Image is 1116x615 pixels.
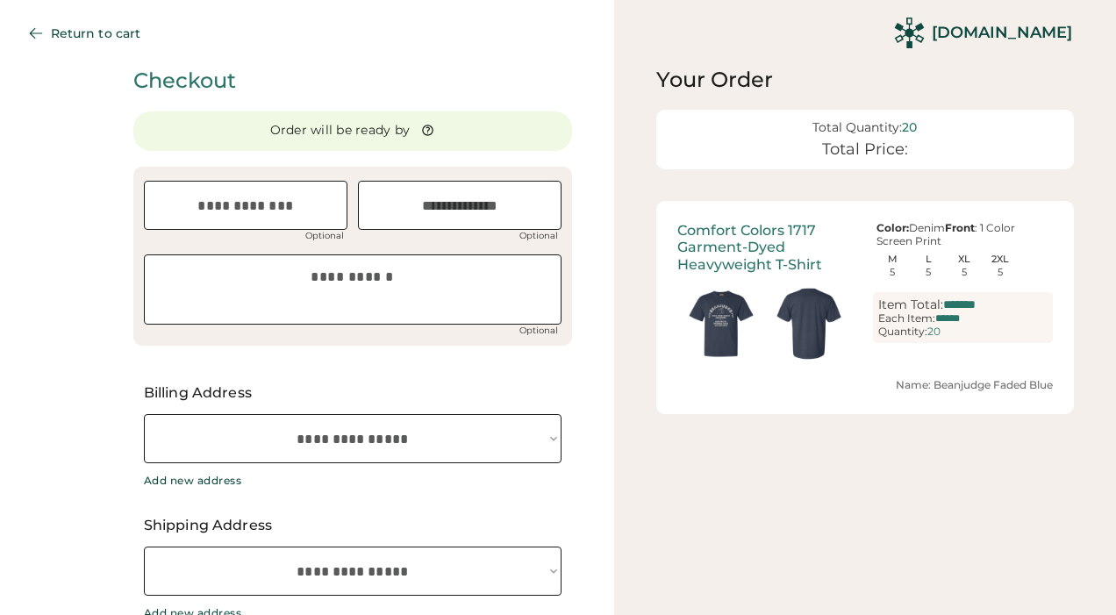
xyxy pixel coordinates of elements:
[765,280,853,368] img: generate-image
[677,378,1053,393] div: Name: Beanjudge Faded Blue
[998,268,1003,277] div: 5
[302,232,347,240] div: Optional
[912,254,945,264] div: L
[932,22,1072,44] div: [DOMAIN_NAME]
[926,268,931,277] div: 5
[876,254,909,264] div: M
[516,232,562,240] div: Optional
[873,222,1053,247] div: Denim : 1 Color Screen Print
[144,474,242,488] div: Add new address
[962,268,967,277] div: 5
[144,383,562,404] div: Billing Address
[945,221,975,234] strong: Front
[133,66,572,96] div: Checkout
[812,120,902,135] div: Total Quantity:
[677,280,765,368] img: generate-image
[878,297,943,312] div: Item Total:
[516,326,562,335] div: Optional
[14,16,161,51] button: Return to cart
[144,515,562,536] div: Shipping Address
[902,120,917,135] div: 20
[270,122,411,139] div: Order will be ready by
[927,325,941,338] div: 20
[677,222,857,273] div: Comfort Colors 1717 Garment-Dyed Heavyweight T-Shirt
[894,18,925,48] img: Rendered Logo - Screens
[948,254,981,264] div: XL
[878,325,927,338] div: Quantity:
[878,312,935,325] div: Each Item:
[822,140,908,160] div: Total Price:
[984,254,1017,264] div: 2XL
[656,66,1074,94] div: Your Order
[876,221,909,234] strong: Color:
[890,268,895,277] div: 5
